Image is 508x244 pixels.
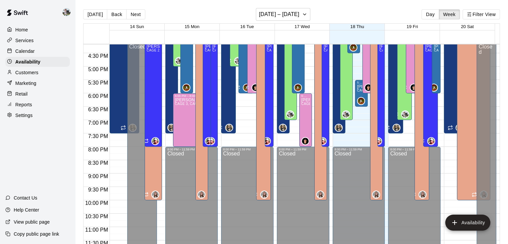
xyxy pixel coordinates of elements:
img: Cody Hansen [431,84,437,91]
div: Customers [5,68,70,78]
img: Jeff Scholzen [428,138,435,144]
div: 3:00 PM – 10:00 PM: Available [370,13,383,200]
div: Matt Hill [342,110,350,118]
span: 6:00 PM [87,93,110,99]
div: 5:30 PM – 6:30 PM [357,81,366,84]
img: Jeff Scholzen [264,138,270,144]
div: 4:00 PM – 8:00 PM: Available [145,40,162,147]
img: Cody Hansen [243,84,250,91]
img: Jeff Scholzen [205,138,212,144]
div: 3:00 PM – 10:00 PM: Available [195,13,208,200]
span: 9:30 PM [87,187,110,193]
span: 5:00 PM [87,67,110,72]
p: Contact Us [14,195,37,201]
div: Cody Hansen [182,84,190,92]
div: Jeff Scholzen [319,137,327,145]
a: Home [5,25,70,35]
span: Recurring availability [448,125,453,130]
span: 8:30 PM [87,160,110,166]
div: 6:00 PM – 8:00 PM [301,94,310,98]
button: 17 Wed [295,24,310,29]
div: Jeff Scholzen [427,137,435,145]
a: Reports [5,100,70,110]
div: Hank Dodson [251,84,260,92]
div: 8:00 PM – 11:59 PM [335,148,383,151]
div: Cody Hansen [430,84,438,92]
button: 19 Fri [406,24,418,29]
div: Hank Dodson [301,137,309,145]
div: Brooklyn Mohamud [167,124,175,132]
span: CAGE 2, CAGE 3, CAGE 4, CAGE 1 [267,48,325,52]
h6: [DATE] – [DATE] [259,10,299,19]
p: Calendar [15,48,35,54]
img: Brooklyn Mohamud [456,124,463,131]
img: Brooklyn Mohamud [226,124,232,131]
span: 7:00 PM [87,120,110,126]
img: Brooklyn Mohamud [335,124,342,131]
img: Val Gerlach [419,191,426,198]
p: Customers [15,69,38,76]
img: Jeff Scholzen [375,138,381,144]
div: Brooklyn Mohamud [456,124,464,132]
span: CAGE 3, CAGE 2 [301,102,329,106]
button: 15 Mon [185,24,199,29]
div: Val Gerlach [151,191,159,199]
div: Val Gerlach [372,191,380,199]
span: 7:30 PM [87,133,110,139]
div: Brooklyn Mohamud [225,124,233,132]
button: Next [126,9,145,19]
img: Jeff Scholzen [208,138,214,144]
span: CAGE 2, CAGE 3, CAGE 4, CAGE 1 [147,48,204,52]
span: 10:30 PM [83,214,110,219]
p: Settings [15,112,33,119]
button: Back [107,9,127,19]
span: CAGE 2, CAGE 3, CAGE 4, CAGE 1 [425,48,483,52]
button: Week [439,9,460,19]
button: Filter View [463,9,500,19]
div: 4:00 PM – 8:00 PM: Available [322,40,329,147]
span: 5:30 PM [87,80,110,86]
div: Retail [5,89,70,99]
img: Val Gerlach [317,191,324,198]
img: Brooklyn Mohamud [168,124,175,131]
div: Brooklyn Mohamud [279,124,287,132]
img: Matt Hill [343,111,349,118]
img: Matt Hill [176,57,182,64]
img: Val Gerlach [152,191,159,198]
div: 5:30 PM – 6:30 PM: Available [355,80,368,107]
img: Hank Dodson [410,84,417,91]
div: 4:00 PM – 6:00 PM: Available [432,40,441,93]
span: CAGE 2, CAGE 3, CAGE 4, CAGE 1 [379,48,437,52]
span: 16 Tue [240,24,254,29]
p: Reports [15,101,32,108]
div: Brooklyn Mohamud [392,124,400,132]
a: Settings [5,110,70,120]
div: Marketing [5,78,70,88]
div: 3:00 PM – 10:00 PM: Available [457,13,490,200]
button: 14 Sun [130,24,144,29]
span: CAGE 2, CAGE 3, CAGE 4, CAGE 1 [324,48,381,52]
span: CAGE 3, CAGE 2 [175,102,203,106]
div: Cody Hansen [294,84,302,92]
div: Matt Hill [234,57,242,65]
p: Availability [15,58,40,65]
img: Hank Dodson [252,84,259,91]
div: Val Gerlach [418,191,427,199]
div: 4:00 PM – 8:00 PM: Available [203,40,215,147]
button: [DATE] – [DATE] [256,8,310,21]
div: Jeff Scholzen [207,137,215,145]
span: 18 Thu [350,24,364,29]
span: 9:00 PM [87,173,110,179]
a: Services [5,35,70,45]
img: Brooklyn Mohamud [280,124,286,131]
p: Home [15,26,28,33]
div: 4:00 PM – 8:00 PM: Available [265,40,274,147]
img: Cody Hansen [183,84,190,91]
img: Val Gerlach [373,191,379,198]
span: 10:00 PM [83,200,110,206]
button: [DATE] [83,9,107,19]
div: 8:00 PM – 11:59 PM [390,148,439,151]
span: 8:00 PM [87,147,110,152]
img: Matt Hill [287,111,294,118]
